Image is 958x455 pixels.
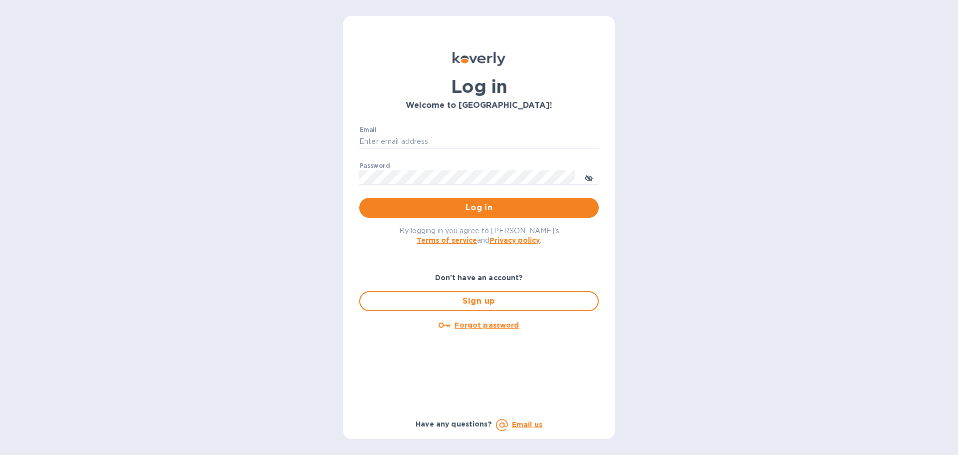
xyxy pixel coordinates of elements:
[489,236,540,244] a: Privacy policy
[368,295,590,307] span: Sign up
[367,202,591,214] span: Log in
[453,52,505,66] img: Koverly
[512,421,542,429] a: Email us
[416,420,492,428] b: Have any questions?
[359,134,599,149] input: Enter email address
[359,76,599,97] h1: Log in
[579,167,599,187] button: toggle password visibility
[359,101,599,110] h3: Welcome to [GEOGRAPHIC_DATA]!
[359,163,390,169] label: Password
[435,274,523,282] b: Don't have an account?
[359,127,377,133] label: Email
[399,227,559,244] span: By logging in you agree to [PERSON_NAME]'s and .
[359,291,599,311] button: Sign up
[417,236,477,244] a: Terms of service
[359,198,599,218] button: Log in
[455,321,519,329] u: Forgot password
